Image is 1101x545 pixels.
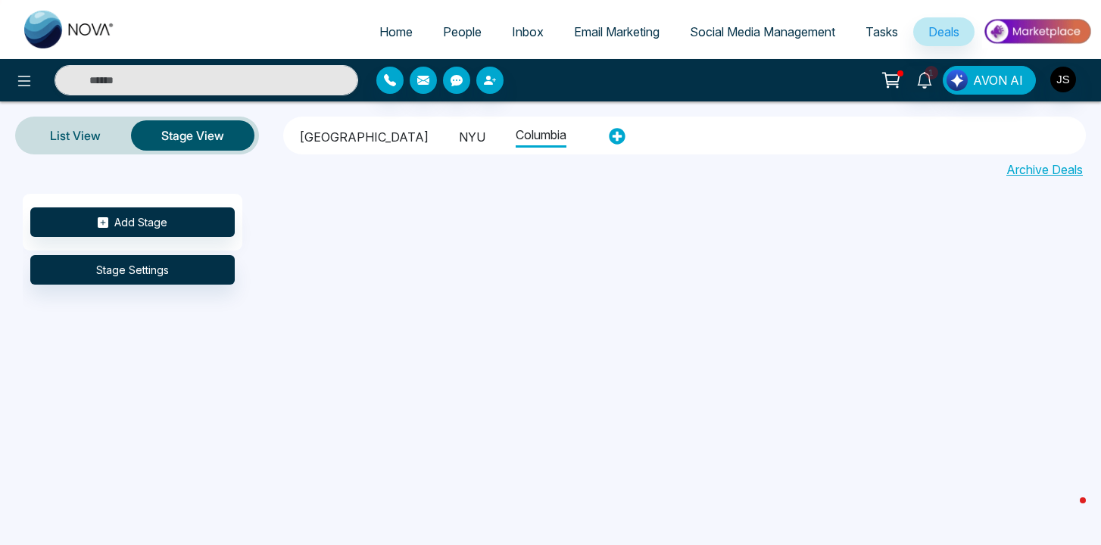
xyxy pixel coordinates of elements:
[20,117,131,154] a: List View
[1050,494,1086,530] iframe: Intercom live chat
[443,24,482,39] span: People
[516,120,566,148] li: Columbia
[428,17,497,46] a: People
[943,66,1036,95] button: AVON AI
[947,70,968,91] img: Lead Flow
[850,17,913,46] a: Tasks
[30,207,235,237] button: Add Stage
[379,24,413,39] span: Home
[690,24,835,39] span: Social Media Management
[131,120,254,151] button: Stage View
[973,71,1023,89] span: AVON AI
[866,24,898,39] span: Tasks
[459,122,485,148] li: NYU
[574,24,660,39] span: Email Marketing
[30,255,235,285] button: Stage Settings
[1050,67,1076,92] img: User Avatar
[364,17,428,46] a: Home
[982,14,1092,48] img: Market-place.gif
[1006,160,1083,179] a: Archive Deals
[925,66,938,79] span: 1
[299,122,429,148] li: [GEOGRAPHIC_DATA]
[559,17,675,46] a: Email Marketing
[928,24,959,39] span: Deals
[497,17,559,46] a: Inbox
[913,17,975,46] a: Deals
[512,24,544,39] span: Inbox
[24,11,115,48] img: Nova CRM Logo
[675,17,850,46] a: Social Media Management
[906,66,943,92] a: 1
